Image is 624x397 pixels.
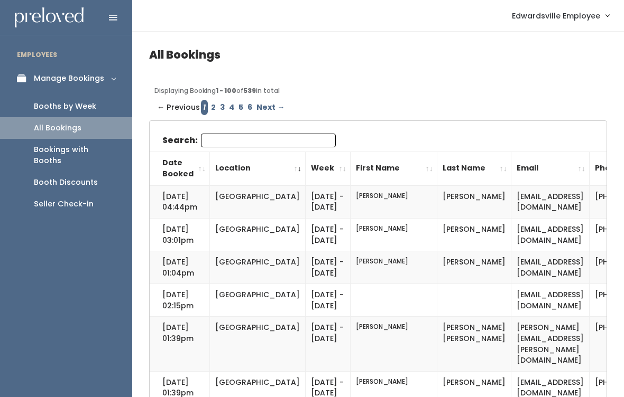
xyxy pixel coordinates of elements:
span: ← Previous [157,100,200,115]
div: Seller Check-in [34,199,94,210]
td: [DATE] 04:44pm [150,185,210,219]
em: Page 1 [201,100,208,115]
th: Week: activate to sort column ascending [306,152,351,185]
td: [DATE] 03:01pm [150,219,210,251]
a: Next → [254,100,287,115]
td: [PERSON_NAME] [351,251,437,284]
b: 1 - 100 [216,86,236,95]
td: [GEOGRAPHIC_DATA] [210,219,306,251]
div: Manage Bookings [34,73,104,84]
b: 539 [243,86,256,95]
th: Location: activate to sort column ascending [210,152,306,185]
input: Search: [201,134,336,147]
div: All Bookings [34,122,81,134]
label: Search: [162,134,336,147]
td: [DATE] - [DATE] [306,219,351,251]
td: [DATE] - [DATE] [306,251,351,284]
td: [GEOGRAPHIC_DATA] [210,284,306,317]
td: [DATE] 01:39pm [150,317,210,371]
td: [PERSON_NAME] [351,219,437,251]
div: Displaying Booking of in total [154,86,602,96]
span: Edwardsville Employee [512,10,600,22]
td: [GEOGRAPHIC_DATA] [210,185,306,219]
th: Last Name: activate to sort column ascending [437,152,511,185]
td: [PERSON_NAME] [PERSON_NAME] [437,317,511,371]
th: First Name: activate to sort column ascending [351,152,437,185]
td: [PERSON_NAME][EMAIL_ADDRESS][PERSON_NAME][DOMAIN_NAME] [511,317,590,371]
a: Page 3 [218,100,227,115]
td: [GEOGRAPHIC_DATA] [210,251,306,284]
th: Email: activate to sort column ascending [511,152,590,185]
a: Page 5 [236,100,245,115]
td: [GEOGRAPHIC_DATA] [210,317,306,371]
h4: All Bookings [149,49,607,61]
div: Booth Discounts [34,177,98,188]
img: preloved logo [15,7,84,28]
td: [EMAIL_ADDRESS][DOMAIN_NAME] [511,219,590,251]
td: [DATE] 01:04pm [150,251,210,284]
a: Edwardsville Employee [501,4,620,27]
td: [PERSON_NAME] [437,185,511,219]
td: [DATE] 02:15pm [150,284,210,317]
td: [PERSON_NAME] [437,251,511,284]
div: Bookings with Booths [34,144,115,166]
td: [PERSON_NAME] [351,185,437,219]
td: [PERSON_NAME] [351,317,437,371]
td: [EMAIL_ADDRESS][DOMAIN_NAME] [511,185,590,219]
td: [EMAIL_ADDRESS][DOMAIN_NAME] [511,284,590,317]
td: [DATE] - [DATE] [306,284,351,317]
td: [DATE] - [DATE] [306,185,351,219]
div: Pagination [154,100,602,115]
a: Page 4 [227,100,236,115]
a: Page 6 [245,100,254,115]
div: Booths by Week [34,101,96,112]
td: [DATE] - [DATE] [306,317,351,371]
a: Page 2 [209,100,218,115]
td: [PERSON_NAME] [437,219,511,251]
th: Date Booked: activate to sort column ascending [150,152,210,185]
td: [EMAIL_ADDRESS][DOMAIN_NAME] [511,251,590,284]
